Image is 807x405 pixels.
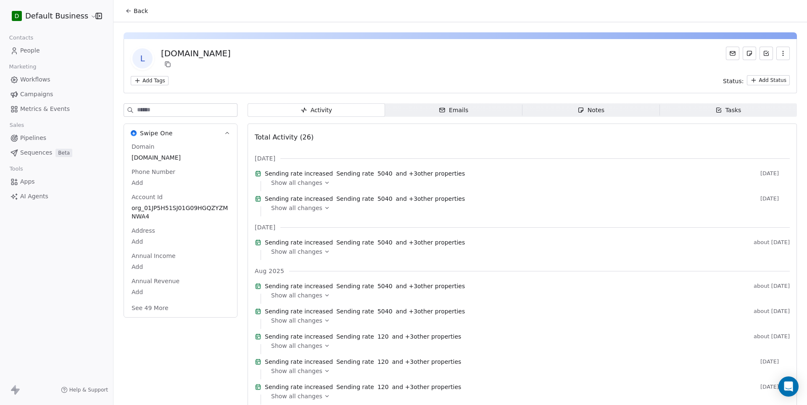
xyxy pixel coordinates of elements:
span: Show all changes [271,342,322,350]
a: Show all changes [271,291,784,300]
span: Marketing [5,60,40,73]
span: 120 [377,332,389,341]
span: Sending rate [336,358,374,366]
a: Show all changes [271,179,784,187]
div: Emails [439,106,468,115]
a: Show all changes [271,316,784,325]
a: People [7,44,106,58]
span: [DATE] [760,170,790,177]
span: Sending rate [336,383,374,391]
a: Pipelines [7,131,106,145]
span: org_01JP5H51SJ01G09HGQZYZMNWA4 [132,204,229,221]
span: Address [130,226,157,235]
span: Campaigns [20,90,53,99]
img: Swipe One [131,130,137,136]
span: Add [132,237,229,246]
span: Sending rate [336,332,374,341]
span: 120 [377,383,389,391]
span: Add [132,263,229,271]
span: Sending rate increased [265,195,333,203]
span: Sending rate increased [265,238,333,247]
span: Show all changes [271,247,322,256]
div: Swipe OneSwipe One [124,142,237,317]
button: Add Status [747,75,790,85]
span: Workflows [20,75,50,84]
span: 5040 [377,238,393,247]
a: Campaigns [7,87,106,101]
button: See 49 More [127,300,174,316]
span: Beta [55,149,72,157]
span: Sending rate [336,282,374,290]
span: [DATE] [760,358,790,365]
a: Show all changes [271,247,784,256]
span: Show all changes [271,392,322,400]
span: Swipe One [140,129,173,137]
span: about [DATE] [754,283,790,289]
span: l [132,48,153,68]
span: People [20,46,40,55]
span: Show all changes [271,204,322,212]
span: Help & Support [69,387,108,393]
a: Help & Support [61,387,108,393]
button: Back [120,3,153,18]
span: Apps [20,177,35,186]
span: and + 3 other properties [392,383,462,391]
span: and + 3 other properties [396,307,465,316]
a: Show all changes [271,204,784,212]
span: Annual Income [130,252,177,260]
span: Back [134,7,148,15]
span: Sending rate [336,307,374,316]
span: [DOMAIN_NAME] [132,153,229,162]
span: Account Id [130,193,164,201]
span: [DATE] [255,154,275,163]
span: about [DATE] [754,308,790,315]
span: Default Business [25,11,88,21]
span: about [DATE] [754,239,790,246]
span: 5040 [377,307,393,316]
span: Contacts [5,32,37,44]
button: Swipe OneSwipe One [124,124,237,142]
span: Show all changes [271,367,322,375]
div: Open Intercom Messenger [778,376,799,397]
span: [DATE] [760,384,790,390]
span: Sending rate increased [265,383,333,391]
div: Notes [578,106,604,115]
a: Show all changes [271,342,784,350]
span: and + 3 other properties [396,195,465,203]
span: [DATE] [760,195,790,202]
span: and + 3 other properties [392,358,462,366]
span: 5040 [377,282,393,290]
span: Aug 2025 [255,267,284,275]
span: and + 3 other properties [396,169,465,178]
span: Add [132,288,229,296]
span: Sending rate increased [265,332,333,341]
button: Add Tags [131,76,169,85]
span: and + 3 other properties [392,332,462,341]
span: Sending rate increased [265,307,333,316]
span: Show all changes [271,291,322,300]
span: Total Activity (26) [255,133,314,141]
span: Sending rate increased [265,169,333,178]
span: about [DATE] [754,333,790,340]
span: Annual Revenue [130,277,181,285]
span: Phone Number [130,168,177,176]
a: Apps [7,175,106,189]
span: Show all changes [271,179,322,187]
span: D [15,12,19,20]
span: [DATE] [255,223,275,231]
a: SequencesBeta [7,146,106,160]
span: Add [132,179,229,187]
a: AI Agents [7,189,106,203]
span: and + 3 other properties [396,282,465,290]
a: Show all changes [271,367,784,375]
span: 5040 [377,169,393,178]
div: [DOMAIN_NAME] [161,47,231,59]
span: AI Agents [20,192,48,201]
span: Metrics & Events [20,105,70,113]
span: Pipelines [20,134,46,142]
span: Sending rate increased [265,282,333,290]
span: 5040 [377,195,393,203]
div: Tasks [715,106,741,115]
span: Sequences [20,148,52,157]
span: Sales [6,119,28,131]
